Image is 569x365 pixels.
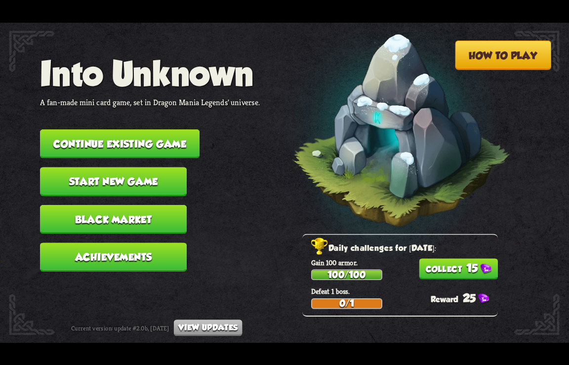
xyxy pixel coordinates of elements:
[312,299,381,308] div: 0/1
[40,129,200,159] button: Continue existing game
[40,243,187,272] button: Achievements
[311,258,498,267] p: Gain 100 armor.
[311,241,498,255] h2: Daily challenges for [DATE]:
[262,5,511,263] img: Floating_Cave_Rune_Glow.png
[312,270,381,279] div: 100/100
[311,238,328,255] img: Golden_Trophy_Icon.png
[455,41,551,70] button: How to play
[40,54,260,92] h1: Into Unknown
[40,97,260,107] p: A fan-made mini card game, set in Dragon Mania Legends' universe.
[419,258,498,279] button: 15
[431,291,498,304] div: 25
[40,205,187,234] button: Black Market
[311,286,498,296] p: Defeat 1 boss.
[71,320,243,336] div: Current version: update #2.0b, [DATE]
[40,167,187,196] button: Start new game
[174,320,243,336] button: View updates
